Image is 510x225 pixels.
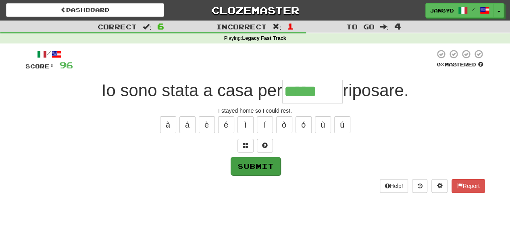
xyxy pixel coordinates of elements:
[199,116,215,133] button: è
[287,21,294,31] span: 1
[25,63,54,70] span: Score:
[380,179,408,193] button: Help!
[218,116,234,133] button: é
[179,116,196,133] button: á
[257,139,273,153] button: Single letter hint - you only get 1 per sentence and score half the points! alt+h
[25,49,73,59] div: /
[437,61,445,68] span: 0 %
[25,107,485,115] div: I stayed home so I could rest.
[157,21,164,31] span: 6
[216,23,267,31] span: Incorrect
[276,116,292,133] button: ò
[346,23,374,31] span: To go
[176,3,334,17] a: Clozemaster
[435,61,485,68] div: Mastered
[257,116,273,133] button: í
[472,6,476,12] span: /
[98,23,137,31] span: Correct
[452,179,485,193] button: Report
[315,116,331,133] button: ù
[143,23,152,30] span: :
[334,116,350,133] button: ú
[231,157,281,175] button: Submit
[430,7,454,14] span: JanSyd
[237,116,254,133] button: ì
[343,81,408,100] span: riposare.
[296,116,312,133] button: ó
[59,60,73,70] span: 96
[412,179,427,193] button: Round history (alt+y)
[237,139,254,153] button: Switch sentence to multiple choice alt+p
[160,116,176,133] button: à
[273,23,281,30] span: :
[394,21,401,31] span: 4
[380,23,389,30] span: :
[6,3,164,17] a: Dashboard
[242,35,286,41] strong: Legacy Fast Track
[425,3,494,18] a: JanSyd /
[102,81,282,100] span: Io sono stata a casa per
